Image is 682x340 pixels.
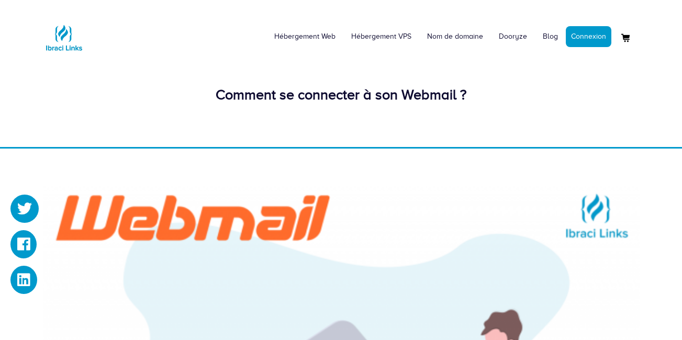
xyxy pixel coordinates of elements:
img: Logo Ibraci Links [43,17,85,59]
a: Nom de domaine [419,21,491,52]
a: Hébergement Web [266,21,343,52]
a: Dooryze [491,21,535,52]
a: Hébergement VPS [343,21,419,52]
a: Connexion [566,26,611,47]
a: Blog [535,21,566,52]
div: Comment se connecter à son Webmail ? [43,85,640,105]
a: Logo Ibraci Links [43,8,85,59]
